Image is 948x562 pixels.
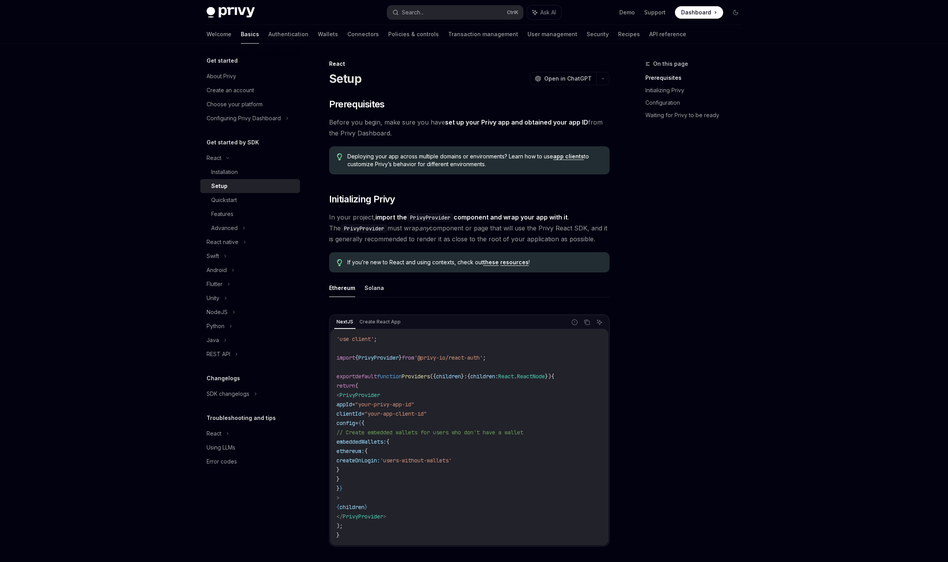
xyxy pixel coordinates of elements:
[570,317,580,327] button: Report incorrect code
[527,25,577,44] a: User management
[207,237,238,247] div: React native
[380,457,452,464] span: 'users-without-wallets'
[329,98,385,111] span: Prerequisites
[495,373,498,380] span: :
[207,374,240,383] h5: Changelogs
[329,212,610,244] span: In your project, . The must wrap component or page that will use the Privy React SDK, and it is g...
[675,6,723,19] a: Dashboard
[329,193,395,205] span: Initializing Privy
[336,438,386,445] span: embeddedWallets:
[361,410,364,417] span: =
[207,25,231,44] a: Welcome
[211,223,238,233] div: Advanced
[336,476,340,483] span: }
[377,373,402,380] span: function
[200,441,300,455] a: Using LLMs
[336,494,340,501] span: >
[336,513,343,520] span: </
[207,429,221,438] div: React
[200,193,300,207] a: Quickstart
[464,373,467,380] span: :
[336,429,523,436] span: // Create embedded wallets for users who don't have a wallet
[355,373,377,380] span: default
[207,307,228,317] div: NodeJS
[545,373,551,380] span: })
[374,335,377,342] span: ;
[383,513,386,520] span: >
[318,25,338,44] a: Wallets
[364,448,368,455] span: {
[448,25,518,44] a: Transaction management
[207,114,281,123] div: Configuring Privy Dashboard
[334,317,356,327] div: NextJS
[211,209,233,219] div: Features
[207,321,224,331] div: Python
[336,392,340,399] span: <
[517,373,545,380] span: ReactNode
[644,9,666,16] a: Support
[507,9,519,16] span: Ctrl K
[207,335,219,345] div: Java
[341,224,387,233] code: PrivyProvider
[587,25,609,44] a: Security
[594,317,605,327] button: Ask AI
[582,317,592,327] button: Copy the contents from the code block
[402,373,430,380] span: Providers
[207,100,263,109] div: Choose your platform
[467,373,470,380] span: {
[386,438,389,445] span: {
[211,195,237,205] div: Quickstart
[364,279,384,297] button: Solana
[387,5,523,19] button: Search...CtrlK
[544,75,592,83] span: Open in ChatGPT
[500,259,529,266] a: resources
[200,83,300,97] a: Create an account
[414,354,483,361] span: '@privy-io/react-auth'
[419,224,429,232] em: any
[329,60,610,68] div: React
[358,420,361,427] span: {
[340,485,343,492] span: }
[645,109,748,121] a: Waiting for Privy to be ready
[483,259,499,266] a: these
[336,401,352,408] span: appId
[514,373,517,380] span: .
[347,153,601,168] span: Deploying your app across multiple domains or environments? Learn how to use to customize Privy’s...
[645,84,748,97] a: Initializing Privy
[207,457,237,466] div: Error codes
[200,165,300,179] a: Installation
[355,354,358,361] span: {
[207,443,235,452] div: Using LLMs
[336,522,343,529] span: );
[470,373,495,380] span: children
[530,72,596,85] button: Open in ChatGPT
[430,373,436,380] span: ({
[207,153,221,163] div: React
[445,118,588,126] a: set up your Privy app and obtained your app ID
[329,117,610,139] span: Before you begin, make sure you have from the Privy Dashboard.
[200,69,300,83] a: About Privy
[336,420,355,427] span: config
[336,504,340,511] span: {
[207,251,219,261] div: Swift
[200,179,300,193] a: Setup
[681,9,711,16] span: Dashboard
[553,153,584,160] a: app clients
[540,9,556,16] span: Ask AI
[357,317,403,327] div: Create React App
[645,97,748,109] a: Configuration
[653,59,688,68] span: On this page
[207,86,254,95] div: Create an account
[336,410,361,417] span: clientId
[527,5,561,19] button: Ask AI
[200,455,300,469] a: Error codes
[358,354,399,361] span: PrivyProvider
[402,8,424,17] div: Search...
[336,354,355,361] span: import
[347,25,379,44] a: Connectors
[207,72,236,81] div: About Privy
[207,389,249,399] div: SDK changelogs
[336,485,340,492] span: }
[207,279,223,289] div: Flutter
[268,25,308,44] a: Authentication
